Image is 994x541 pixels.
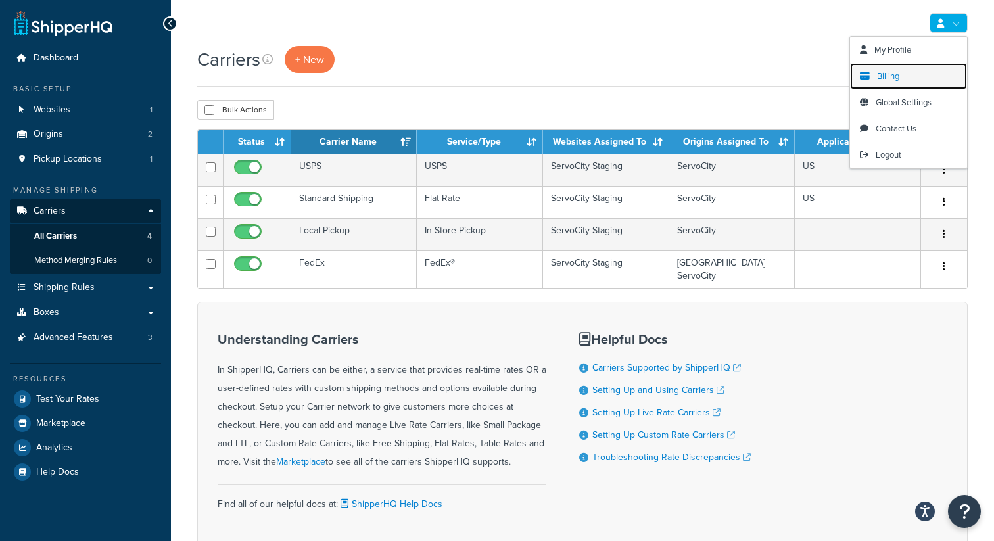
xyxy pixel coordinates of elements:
td: FedEx® [417,250,542,288]
a: Boxes [10,300,161,325]
td: ServoCity Staging [543,218,669,250]
span: Websites [34,105,70,116]
div: In ShipperHQ, Carriers can be either, a service that provides real-time rates OR a user-defined r... [218,332,546,471]
span: My Profile [874,43,911,56]
span: Billing [877,70,899,82]
a: Contact Us [850,116,967,142]
th: Carrier Name: activate to sort column ascending [291,130,417,154]
div: Resources [10,373,161,385]
span: Contact Us [876,122,916,135]
span: Logout [876,149,901,161]
td: In-Store Pickup [417,218,542,250]
span: Shipping Rules [34,282,95,293]
div: Find all of our helpful docs at: [218,484,546,513]
button: Open Resource Center [948,495,981,528]
td: ServoCity Staging [543,186,669,218]
a: Carriers Supported by ShipperHQ [592,361,741,375]
span: 2 [148,129,153,140]
td: ServoCity Staging [543,154,669,186]
li: Origins [10,122,161,147]
td: ServoCity [669,154,795,186]
span: 1 [150,105,153,116]
a: Analytics [10,436,161,459]
td: US [795,186,921,218]
span: Global Settings [876,96,932,108]
a: Marketplace [276,455,325,469]
td: US [795,154,921,186]
td: Local Pickup [291,218,417,250]
a: Help Docs [10,460,161,484]
a: Shipping Rules [10,275,161,300]
span: Advanced Features [34,332,113,343]
li: Logout [850,142,967,168]
th: Websites Assigned To: activate to sort column ascending [543,130,669,154]
td: Standard Shipping [291,186,417,218]
th: Applicable Zone: activate to sort column ascending [795,130,921,154]
td: ServoCity Staging [543,250,669,288]
span: Origins [34,129,63,140]
td: USPS [291,154,417,186]
a: Dashboard [10,46,161,70]
th: Status: activate to sort column ascending [224,130,291,154]
div: Manage Shipping [10,185,161,196]
th: Service/Type: activate to sort column ascending [417,130,542,154]
a: My Profile [850,37,967,63]
li: Advanced Features [10,325,161,350]
td: ServoCity [669,218,795,250]
li: Method Merging Rules [10,248,161,273]
a: Advanced Features 3 [10,325,161,350]
a: Websites 1 [10,98,161,122]
a: Carriers [10,199,161,223]
a: Test Your Rates [10,387,161,411]
th: Origins Assigned To: activate to sort column ascending [669,130,795,154]
a: Setting Up and Using Carriers [592,383,724,397]
li: Websites [10,98,161,122]
a: All Carriers 4 [10,224,161,248]
span: Boxes [34,307,59,318]
h3: Helpful Docs [579,332,751,346]
td: USPS [417,154,542,186]
td: [GEOGRAPHIC_DATA] ServoCity [669,250,795,288]
a: Setting Up Live Rate Carriers [592,406,721,419]
a: Marketplace [10,412,161,435]
span: All Carriers [34,231,77,242]
a: Billing [850,63,967,89]
a: Method Merging Rules 0 [10,248,161,273]
span: 1 [150,154,153,165]
span: Help Docs [36,467,79,478]
span: Analytics [36,442,72,454]
button: + New [285,46,335,73]
span: Marketplace [36,418,85,429]
span: 0 [147,255,152,266]
span: 4 [147,231,152,242]
td: FedEx [291,250,417,288]
a: ShipperHQ Home [14,10,112,36]
h1: Carriers [197,47,260,72]
a: Troubleshooting Rate Discrepancies [592,450,751,464]
span: Method Merging Rules [34,255,117,266]
a: Setting Up Custom Rate Carriers [592,428,735,442]
span: Dashboard [34,53,78,64]
span: 3 [148,332,153,343]
span: Test Your Rates [36,394,99,405]
div: Basic Setup [10,83,161,95]
a: Origins 2 [10,122,161,147]
li: Carriers [10,199,161,274]
td: ServoCity [669,186,795,218]
li: Pickup Locations [10,147,161,172]
a: Pickup Locations 1 [10,147,161,172]
a: Global Settings [850,89,967,116]
li: All Carriers [10,224,161,248]
span: Pickup Locations [34,154,102,165]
